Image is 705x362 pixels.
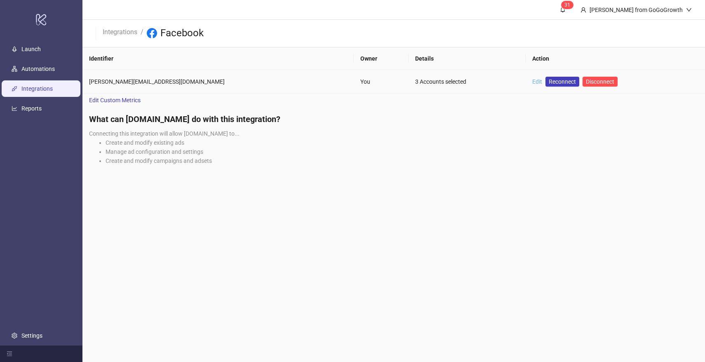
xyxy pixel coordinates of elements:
a: Integrations [21,85,53,92]
h4: What can [DOMAIN_NAME] do with this integration? [89,113,698,125]
li: Manage ad configuration and settings [106,147,698,156]
th: Identifier [82,47,354,70]
a: Automations [21,66,55,72]
div: 3 Accounts selected [415,77,519,86]
span: Edit Custom Metrics [89,96,141,105]
span: 1 [567,2,570,8]
h3: Facebook [160,27,204,40]
a: Reconnect [545,77,579,87]
span: bell [560,7,566,12]
div: [PERSON_NAME] from GoGoGrowth [586,5,686,14]
a: Launch [21,46,41,52]
a: Settings [21,332,42,339]
a: Reports [21,105,42,112]
span: Disconnect [586,78,614,85]
li: / [141,27,143,40]
sup: 31 [561,1,573,9]
button: Disconnect [583,77,618,87]
a: Integrations [101,27,139,36]
span: down [686,7,692,13]
a: Edit Custom Metrics [82,94,147,107]
li: Create and modify campaigns and adsets [106,156,698,165]
span: Reconnect [549,77,576,86]
span: 3 [564,2,567,8]
th: Details [409,47,526,70]
a: Edit [532,78,542,85]
span: user [580,7,586,13]
span: menu-fold [7,351,12,357]
span: Connecting this integration will allow [DOMAIN_NAME] to... [89,130,240,137]
div: You [360,77,402,86]
th: Owner [354,47,409,70]
div: [PERSON_NAME][EMAIL_ADDRESS][DOMAIN_NAME] [89,77,347,86]
li: Create and modify existing ads [106,138,698,147]
th: Action [526,47,705,70]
